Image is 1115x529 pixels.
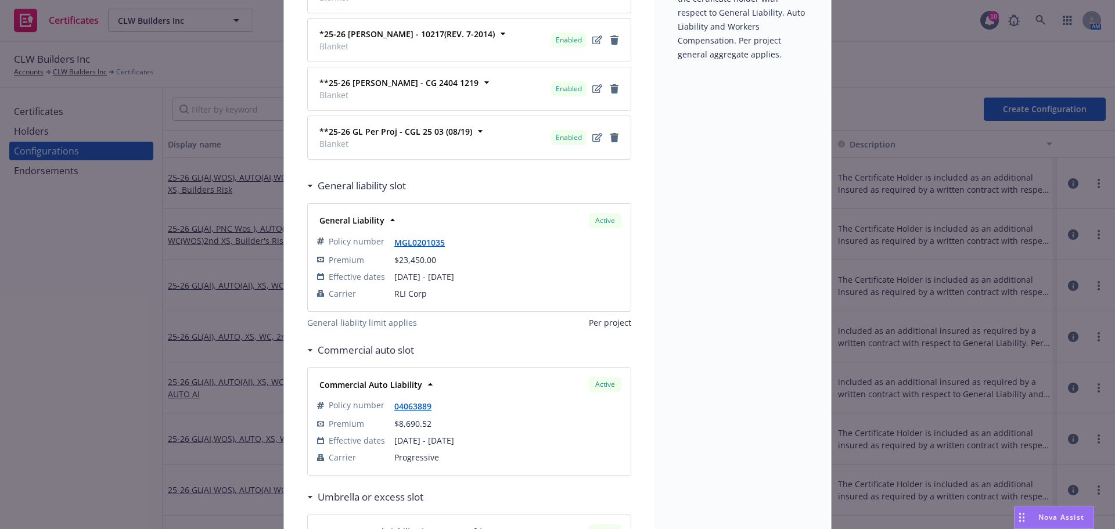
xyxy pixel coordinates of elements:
[329,271,385,283] span: Effective dates
[394,271,621,283] span: [DATE] - [DATE]
[329,235,384,247] span: Policy number
[329,254,364,266] span: Premium
[319,77,479,88] strong: **25-26 [PERSON_NAME] - CG 2404 1219
[318,178,406,193] h3: General liability slot
[319,28,495,39] strong: *25-26 [PERSON_NAME] - 10217(REV. 7-2014)
[319,215,384,226] strong: General Liability
[590,33,604,47] a: edit
[329,434,385,447] span: Effective dates
[307,316,417,329] span: General liabiity limit applies
[319,126,472,137] strong: **25-26 GL Per Proj - CGL 25 03 (08/19)
[329,399,384,411] span: Policy number
[319,40,495,52] span: Blanket
[394,451,621,463] span: Progressive
[1015,506,1029,528] div: Drag to move
[394,400,441,412] span: 04063889
[590,131,604,145] a: edit
[394,254,436,265] span: $23,450.00
[318,343,414,358] h3: Commercial auto slot
[594,379,617,390] span: Active
[590,82,604,96] a: edit
[394,237,454,248] a: MGL0201035
[329,418,364,430] span: Premium
[318,490,423,505] h3: Umbrella or excess slot
[1014,506,1094,529] button: Nova Assist
[394,236,454,249] span: MGL0201035
[319,89,479,101] span: Blanket
[594,215,617,226] span: Active
[556,84,582,94] span: Enabled
[589,316,631,329] span: Per project
[556,35,582,45] span: Enabled
[394,401,441,412] a: 04063889
[1038,512,1084,522] span: Nova Assist
[607,131,621,145] a: remove
[394,434,621,447] span: [DATE] - [DATE]
[319,379,422,390] strong: Commercial Auto Liability
[394,287,621,300] span: RLI Corp
[329,451,356,463] span: Carrier
[394,418,431,429] span: $8,690.52
[307,178,406,193] div: General liability slot
[556,132,582,143] span: Enabled
[319,138,472,150] span: Blanket
[307,343,414,358] div: Commercial auto slot
[607,82,621,96] a: remove
[307,490,423,505] div: Umbrella or excess slot
[329,287,356,300] span: Carrier
[607,33,621,47] a: remove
